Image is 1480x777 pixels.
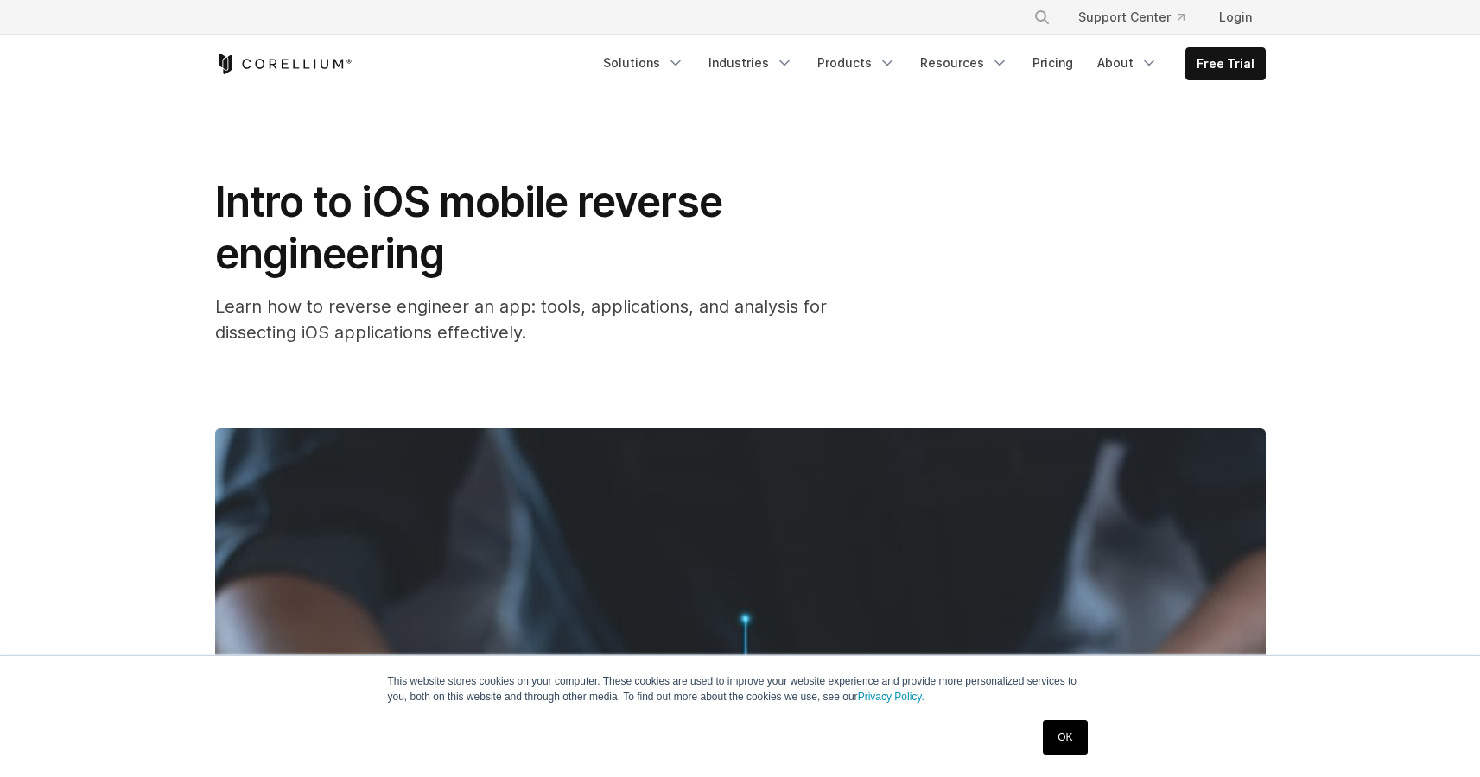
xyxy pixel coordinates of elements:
[215,54,353,74] a: Corellium Home
[388,673,1093,704] p: This website stores cookies on your computer. These cookies are used to improve your website expe...
[593,47,695,79] a: Solutions
[910,47,1019,79] a: Resources
[1064,2,1198,33] a: Support Center
[593,47,1266,80] div: Navigation Menu
[698,47,804,79] a: Industries
[858,691,924,703] a: Privacy Policy.
[1026,2,1058,33] button: Search
[215,176,722,279] span: Intro to iOS mobile reverse engineering
[1087,47,1168,79] a: About
[1205,2,1266,33] a: Login
[1013,2,1266,33] div: Navigation Menu
[1186,48,1265,79] a: Free Trial
[1043,720,1087,755] a: OK
[807,47,906,79] a: Products
[1022,47,1083,79] a: Pricing
[215,296,827,343] span: Learn how to reverse engineer an app: tools, applications, and analysis for dissecting iOS applic...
